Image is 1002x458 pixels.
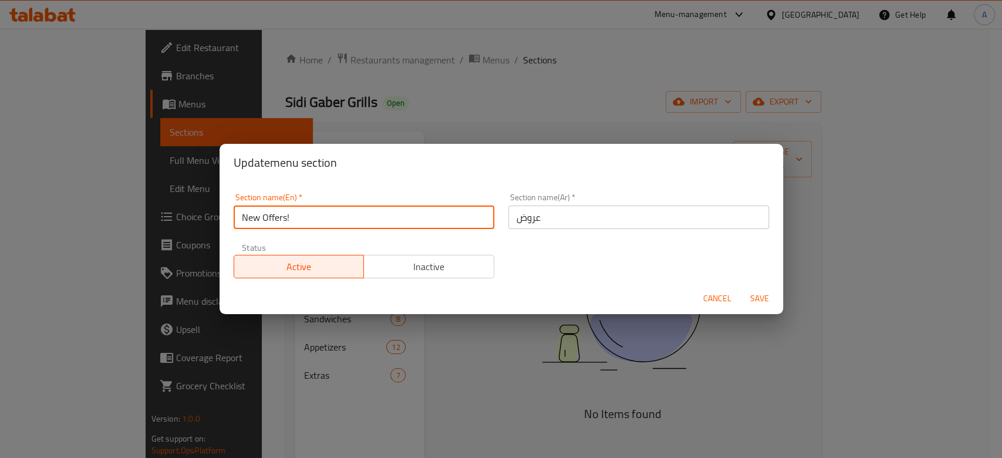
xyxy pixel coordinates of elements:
[703,291,731,306] span: Cancel
[234,153,769,172] h2: Update menu section
[239,258,360,275] span: Active
[508,206,769,229] input: Please enter section name(ar)
[745,291,774,306] span: Save
[699,288,736,309] button: Cancel
[234,255,365,278] button: Active
[234,206,494,229] input: Please enter section name(en)
[741,288,778,309] button: Save
[369,258,490,275] span: Inactive
[363,255,494,278] button: Inactive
